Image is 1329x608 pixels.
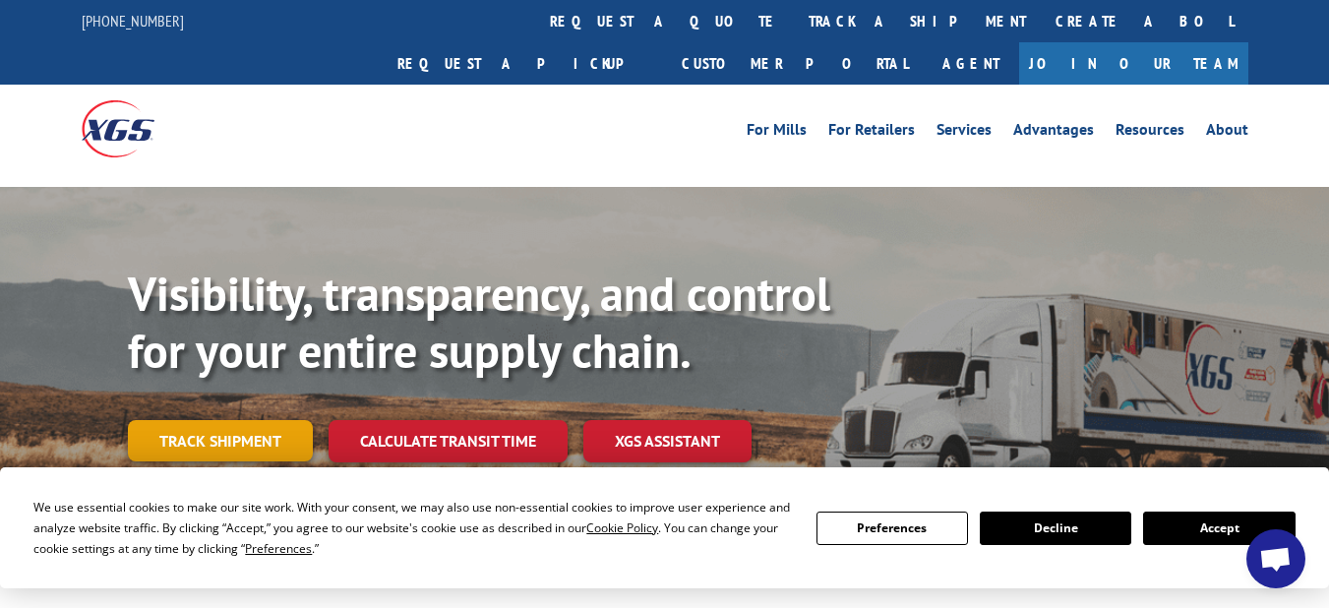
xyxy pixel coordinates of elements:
b: Visibility, transparency, and control for your entire supply chain. [128,263,830,381]
button: Accept [1143,512,1295,545]
a: Resources [1116,122,1184,144]
span: Preferences [245,540,312,557]
span: Cookie Policy [586,519,658,536]
button: Decline [980,512,1131,545]
a: For Retailers [828,122,915,144]
a: Customer Portal [667,42,923,85]
a: Join Our Team [1019,42,1248,85]
div: We use essential cookies to make our site work. With your consent, we may also use non-essential ... [33,497,792,559]
button: Preferences [816,512,968,545]
a: Calculate transit time [329,420,568,462]
a: Agent [923,42,1019,85]
a: About [1206,122,1248,144]
a: For Mills [747,122,807,144]
a: Services [936,122,992,144]
a: XGS ASSISTANT [583,420,752,462]
a: Request a pickup [383,42,667,85]
a: Advantages [1013,122,1094,144]
a: Track shipment [128,420,313,461]
a: [PHONE_NUMBER] [82,11,184,30]
div: Open chat [1246,529,1305,588]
